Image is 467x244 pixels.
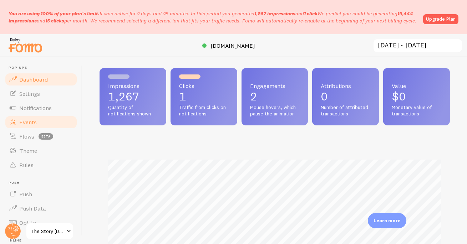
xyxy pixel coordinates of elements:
[19,76,48,83] span: Dashboard
[304,10,318,17] b: 1 click
[4,158,78,172] a: Rules
[423,14,458,24] a: Upgrade Plan
[19,104,52,111] span: Notifications
[179,83,229,89] span: Clicks
[4,144,78,158] a: Theme
[108,91,158,102] p: 1,267
[4,87,78,101] a: Settings
[4,201,78,216] a: Push Data
[19,119,37,126] span: Events
[321,104,370,117] span: Number of attributed transactions
[250,83,300,89] span: Engagements
[368,213,406,228] div: Learn more
[19,133,34,140] span: Flows
[374,217,401,224] p: Learn more
[392,83,441,89] span: Value
[9,238,78,243] span: Inline
[39,133,53,140] span: beta
[254,10,318,17] span: and
[19,147,37,154] span: Theme
[19,219,36,226] span: Opt-In
[254,10,295,17] b: 1,267 impressions
[4,129,78,144] a: Flows beta
[26,223,74,240] a: The Story [DEMOGRAPHIC_DATA] Project
[19,90,40,97] span: Settings
[321,83,370,89] span: Attributions
[392,104,441,117] span: Monetary value of transactions
[179,91,229,102] p: 1
[4,72,78,87] a: Dashboard
[19,161,34,168] span: Rules
[250,104,300,117] span: Mouse hovers, which pause the animation
[45,17,64,24] b: 15 clicks
[321,91,370,102] p: 0
[108,83,158,89] span: Impressions
[9,10,100,17] span: You are using 100% of your plan's limit.
[9,10,419,24] p: It was active for 2 days and 28 minutes. In this period you generated We predict you could be gen...
[4,115,78,129] a: Events
[31,227,65,235] span: The Story [DEMOGRAPHIC_DATA] Project
[250,91,300,102] p: 2
[4,216,78,230] a: Opt-In
[19,191,32,198] span: Push
[7,36,43,54] img: fomo-relay-logo-orange.svg
[4,187,78,201] a: Push
[108,104,158,117] span: Quantity of notifications shown
[179,104,229,117] span: Traffic from clicks on notifications
[392,89,406,103] span: $0
[19,205,46,212] span: Push Data
[4,101,78,115] a: Notifications
[9,66,78,70] span: Pop-ups
[9,181,78,185] span: Push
